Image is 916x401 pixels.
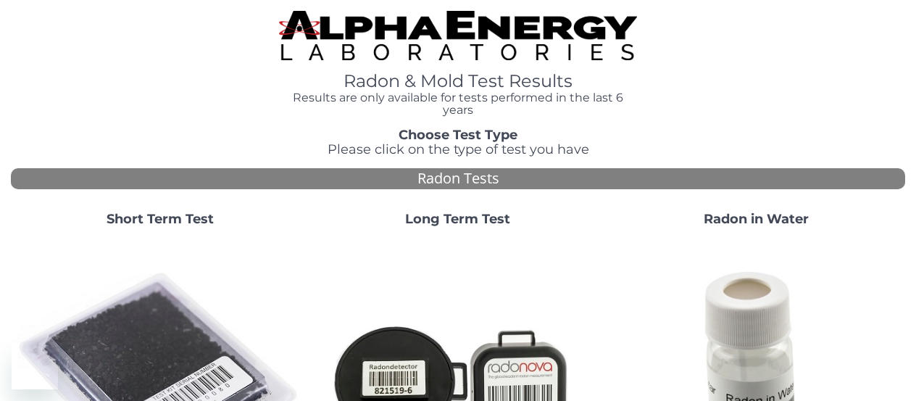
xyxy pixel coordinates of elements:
h4: Results are only available for tests performed in the last 6 years [279,91,637,117]
strong: Long Term Test [405,211,510,227]
strong: Radon in Water [704,211,809,227]
img: TightCrop.jpg [279,11,637,60]
iframe: Button to launch messaging window [12,343,58,389]
strong: Short Term Test [107,211,214,227]
strong: Choose Test Type [399,127,517,143]
span: Please click on the type of test you have [328,141,589,157]
h1: Radon & Mold Test Results [279,72,637,91]
div: Radon Tests [11,168,905,189]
